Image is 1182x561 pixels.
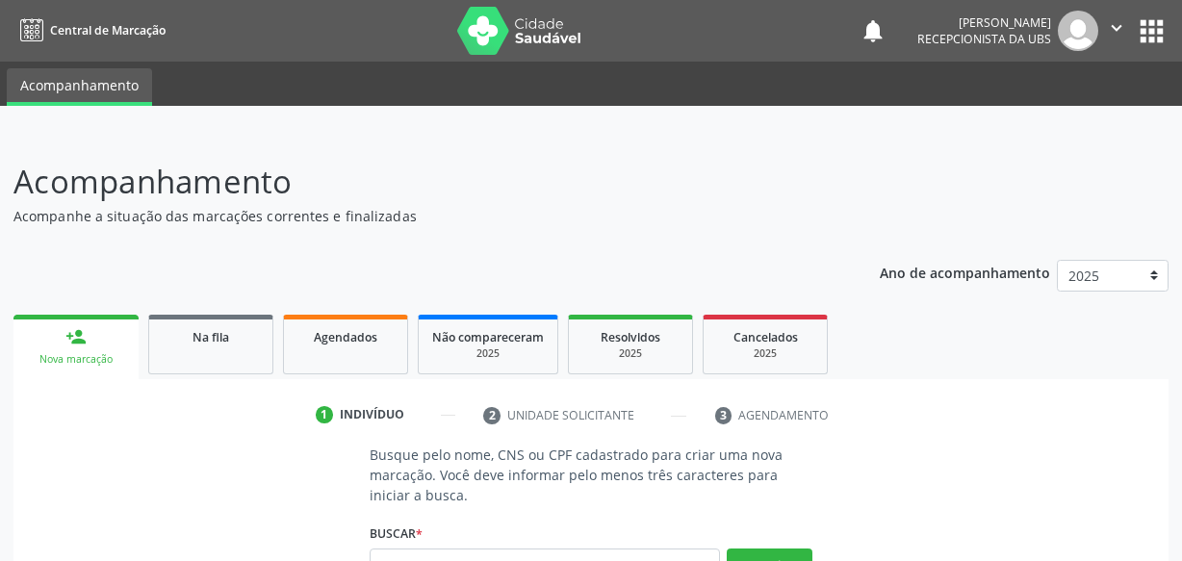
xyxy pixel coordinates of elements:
[13,14,166,46] a: Central de Marcação
[432,329,544,345] span: Não compareceram
[316,406,333,423] div: 1
[601,329,660,345] span: Resolvidos
[7,68,152,106] a: Acompanhamento
[860,17,886,44] button: notifications
[432,346,544,361] div: 2025
[13,206,822,226] p: Acompanhe a situação das marcações correntes e finalizadas
[582,346,679,361] div: 2025
[717,346,813,361] div: 2025
[370,519,423,548] label: Buscar
[27,352,125,367] div: Nova marcação
[370,445,812,505] p: Busque pelo nome, CNS ou CPF cadastrado para criar uma nova marcação. Você deve informar pelo men...
[1106,17,1127,38] i: 
[314,329,377,345] span: Agendados
[50,22,166,38] span: Central de Marcação
[340,406,404,423] div: Indivíduo
[1098,11,1135,51] button: 
[1058,11,1098,51] img: img
[917,31,1051,47] span: Recepcionista da UBS
[65,326,87,347] div: person_add
[917,14,1051,31] div: [PERSON_NAME]
[1135,14,1169,48] button: apps
[193,329,229,345] span: Na fila
[733,329,798,345] span: Cancelados
[13,158,822,206] p: Acompanhamento
[880,260,1050,284] p: Ano de acompanhamento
